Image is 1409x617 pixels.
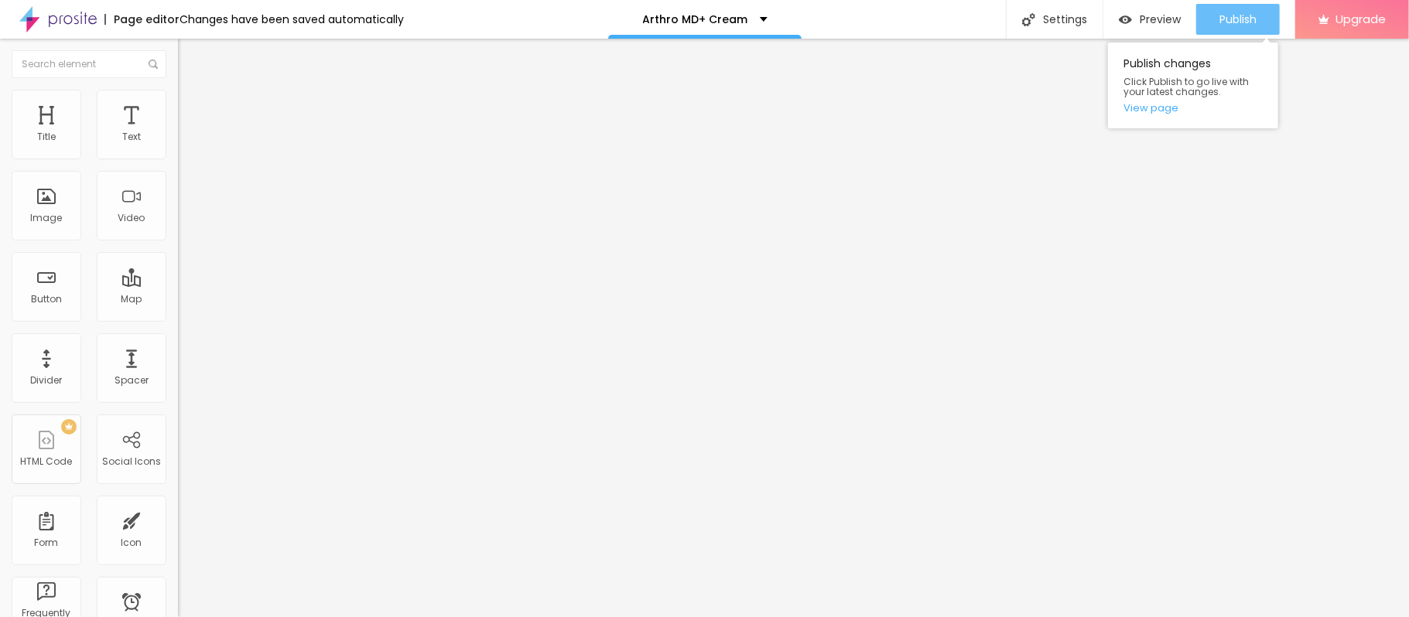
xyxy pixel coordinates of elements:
[21,456,73,467] div: HTML Code
[31,213,63,223] div: Image
[35,537,59,548] div: Form
[1140,13,1181,26] span: Preview
[1123,77,1263,97] span: Click Publish to go live with your latest changes.
[1108,43,1278,128] div: Publish changes
[104,14,180,25] div: Page editor
[102,456,161,467] div: Social Icons
[31,294,62,305] div: Button
[118,213,145,223] div: Video
[1119,13,1132,26] img: view-1.svg
[1103,4,1196,35] button: Preview
[121,294,142,305] div: Map
[643,14,748,25] p: Arthro MD+ Cream
[31,375,63,386] div: Divider
[115,375,149,386] div: Spacer
[12,50,166,78] input: Search element
[1022,13,1035,26] img: Icone
[178,39,1409,617] iframe: Editor
[1335,12,1386,26] span: Upgrade
[1196,4,1280,35] button: Publish
[1219,13,1257,26] span: Publish
[121,537,142,548] div: Icon
[122,131,141,142] div: Text
[149,60,158,69] img: Icone
[1123,103,1263,113] a: View page
[180,14,404,25] div: Changes have been saved automatically
[37,131,56,142] div: Title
